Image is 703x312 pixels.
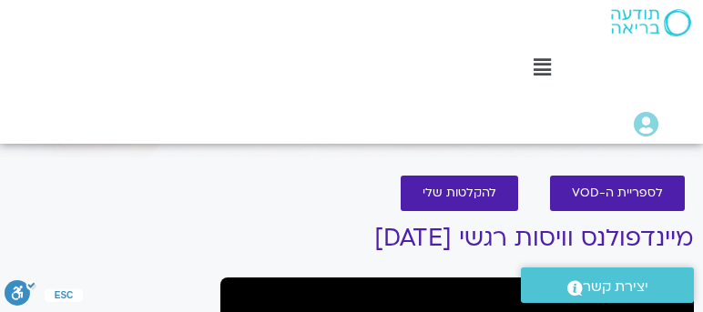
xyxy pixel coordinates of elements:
h1: מיינדפולנס וויסות רגשי [DATE] [220,225,694,252]
a: להקלטות שלי [401,176,518,211]
img: תודעה בריאה [611,9,691,36]
a: לספריית ה-VOD [550,176,685,211]
span: לספריית ה-VOD [572,186,663,200]
span: להקלטות שלי [423,186,496,200]
span: יצירת קשר [583,275,648,299]
a: יצירת קשר [521,267,694,303]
